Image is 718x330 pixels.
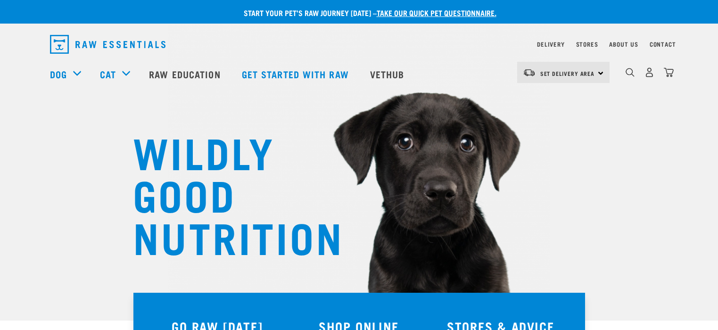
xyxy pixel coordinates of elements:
a: Get started with Raw [232,55,361,93]
span: Set Delivery Area [540,72,595,75]
nav: dropdown navigation [42,31,676,58]
img: home-icon-1@2x.png [626,68,635,77]
a: Contact [650,42,676,46]
img: van-moving.png [523,68,536,77]
a: Delivery [537,42,564,46]
h1: WILDLY GOOD NUTRITION [133,130,322,257]
a: About Us [609,42,638,46]
a: Vethub [361,55,416,93]
img: user.png [644,67,654,77]
img: home-icon@2x.png [664,67,674,77]
a: Cat [100,67,116,81]
a: Dog [50,67,67,81]
a: Raw Education [140,55,232,93]
img: Raw Essentials Logo [50,35,165,54]
a: Stores [576,42,598,46]
a: take our quick pet questionnaire. [377,10,496,15]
